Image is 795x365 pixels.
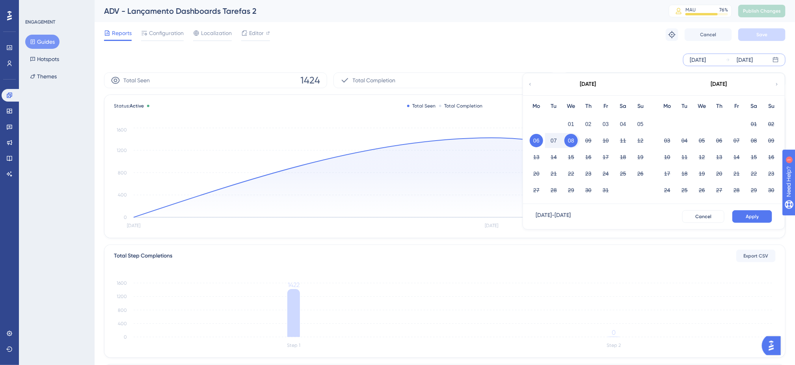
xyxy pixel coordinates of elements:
[743,8,781,14] span: Publish Changes
[634,150,647,164] button: 19
[564,117,578,131] button: 01
[117,148,127,153] tspan: 1200
[599,117,613,131] button: 03
[485,223,498,229] tspan: [DATE]
[693,102,711,111] div: We
[580,80,596,89] div: [DATE]
[118,321,127,326] tspan: 400
[616,134,630,147] button: 11
[678,150,691,164] button: 11
[55,4,57,10] div: 1
[676,102,693,111] div: Tu
[713,167,726,180] button: 20
[747,167,761,180] button: 22
[616,167,630,180] button: 25
[747,134,761,147] button: 08
[700,31,717,38] span: Cancel
[582,134,595,147] button: 09
[288,281,300,289] tspan: 1422
[104,6,649,17] div: ADV - Lançamento Dashboards Tarefas 2
[634,117,647,131] button: 05
[582,117,595,131] button: 02
[695,134,709,147] button: 05
[661,167,674,180] button: 17
[765,134,778,147] button: 09
[127,223,140,229] tspan: [DATE]
[661,134,674,147] button: 03
[614,102,632,111] div: Sa
[114,103,144,109] span: Status:
[765,117,778,131] button: 02
[547,134,560,147] button: 07
[117,127,127,133] tspan: 1600
[19,2,49,11] span: Need Help?
[564,167,578,180] button: 22
[607,343,621,348] tspan: Step 2
[25,35,60,49] button: Guides
[746,213,759,220] span: Apply
[547,183,560,197] button: 28
[695,213,711,220] span: Cancel
[690,55,706,65] div: [DATE]
[616,117,630,131] button: 04
[25,52,64,66] button: Hotspots
[730,183,743,197] button: 28
[564,134,578,147] button: 08
[659,102,676,111] div: Mo
[582,150,595,164] button: 16
[599,183,613,197] button: 31
[249,28,264,38] span: Editor
[114,251,172,261] div: Total Step Completions
[678,134,691,147] button: 04
[547,167,560,180] button: 21
[118,170,127,176] tspan: 800
[728,102,745,111] div: Fr
[685,28,732,41] button: Cancel
[756,31,767,38] span: Save
[711,102,728,111] div: Th
[763,102,780,111] div: Su
[695,167,709,180] button: 19
[547,150,560,164] button: 14
[112,28,132,38] span: Reports
[599,150,613,164] button: 17
[713,183,726,197] button: 27
[545,102,562,111] div: Tu
[695,183,709,197] button: 26
[738,28,786,41] button: Save
[765,183,778,197] button: 30
[287,343,300,348] tspan: Step 1
[599,134,613,147] button: 10
[738,5,786,17] button: Publish Changes
[25,19,55,25] div: ENGAGEMENT
[528,102,545,111] div: Mo
[747,150,761,164] button: 15
[661,183,674,197] button: 24
[713,150,726,164] button: 13
[678,167,691,180] button: 18
[562,102,580,111] div: We
[713,134,726,147] button: 06
[530,183,543,197] button: 27
[564,183,578,197] button: 29
[616,150,630,164] button: 18
[719,7,728,13] div: 76 %
[201,28,232,38] span: Localization
[124,215,127,220] tspan: 0
[711,80,727,89] div: [DATE]
[530,150,543,164] button: 13
[117,280,127,286] tspan: 1600
[678,183,691,197] button: 25
[747,183,761,197] button: 29
[25,69,61,83] button: Themes
[439,103,483,109] div: Total Completion
[730,167,743,180] button: 21
[599,167,613,180] button: 24
[762,334,786,358] iframe: UserGuiding AI Assistant Launcher
[745,102,763,111] div: Sa
[117,294,127,300] tspan: 1200
[732,210,772,223] button: Apply
[736,250,776,262] button: Export CSV
[661,150,674,164] button: 10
